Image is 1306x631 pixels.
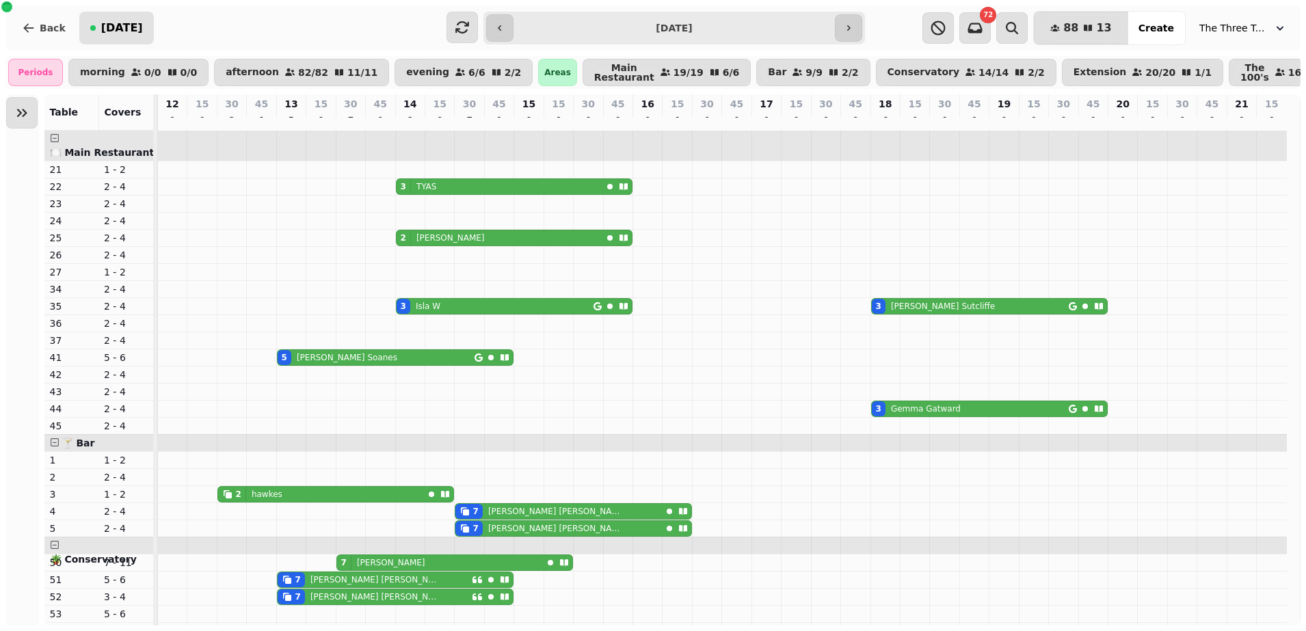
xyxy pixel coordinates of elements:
[505,68,522,77] p: 2 / 2
[104,351,148,364] p: 5 - 6
[50,556,94,569] p: 50
[403,97,416,111] p: 14
[908,97,921,111] p: 15
[842,68,859,77] p: 2 / 2
[468,68,485,77] p: 6 / 6
[50,299,94,313] p: 35
[50,107,79,118] span: Table
[104,607,148,621] p: 5 - 6
[165,97,178,111] p: 12
[1147,113,1158,127] p: 0
[104,556,148,569] p: 7 - 11
[434,113,445,127] p: 0
[104,265,148,279] p: 1 - 2
[463,97,476,111] p: 30
[761,113,772,127] p: 0
[357,557,425,568] p: [PERSON_NAME]
[286,113,297,141] p: 58
[968,97,981,111] p: 45
[594,63,654,82] p: Main Restaurant
[1195,68,1212,77] p: 1 / 1
[104,180,148,193] p: 2 - 4
[888,67,960,78] p: Conservatory
[50,147,155,158] span: 🍽️ Main Restaurant
[1240,63,1269,82] p: The 100's
[702,113,712,127] p: 0
[1117,113,1128,127] p: 0
[50,522,94,535] p: 5
[1027,97,1040,111] p: 15
[50,573,94,587] p: 51
[583,113,594,127] p: 0
[104,487,148,501] p: 1 - 2
[700,97,713,111] p: 30
[1175,97,1188,111] p: 30
[104,522,148,535] p: 2 - 4
[295,591,301,602] div: 7
[538,59,577,86] div: Areas
[50,385,94,399] p: 43
[104,590,148,604] p: 3 - 4
[1096,23,1111,33] span: 13
[50,180,94,193] p: 22
[732,113,743,127] p: 0
[395,59,533,86] button: evening6/62/2
[760,97,773,111] p: 17
[226,67,279,78] p: afternoon
[284,97,297,111] p: 13
[488,523,627,534] p: [PERSON_NAME] [PERSON_NAME]
[50,351,94,364] p: 41
[849,97,862,111] p: 45
[8,59,63,86] div: Periods
[104,419,148,433] p: 2 - 4
[1074,67,1126,78] p: Extension
[50,402,94,416] p: 44
[723,68,740,77] p: 6 / 6
[104,573,148,587] p: 5 - 6
[1062,59,1223,86] button: Extension20/201/1
[50,607,94,621] p: 53
[104,317,148,330] p: 2 - 4
[473,506,479,517] div: 7
[11,12,77,44] button: Back
[104,505,148,518] p: 2 - 4
[522,97,535,111] p: 15
[464,113,475,127] p: 7
[104,282,148,296] p: 2 - 4
[50,590,94,604] p: 52
[347,68,377,77] p: 11 / 11
[583,59,751,86] button: Main Restaurant19/196/6
[104,402,148,416] p: 2 - 4
[104,197,148,211] p: 2 - 4
[401,301,406,312] div: 3
[552,97,565,111] p: 15
[255,97,268,111] p: 45
[405,113,416,127] p: 8
[297,352,397,363] p: [PERSON_NAME] Soanes
[104,231,148,245] p: 2 - 4
[998,113,1009,127] p: 0
[938,97,951,111] p: 30
[345,113,356,127] p: 7
[790,97,803,111] p: 15
[104,368,148,381] p: 2 - 4
[197,113,208,127] p: 0
[252,489,282,500] p: hawkes
[104,214,148,228] p: 2 - 4
[298,68,328,77] p: 82 / 82
[50,248,94,262] p: 26
[1205,97,1218,111] p: 45
[1087,97,1100,111] p: 45
[613,113,624,127] p: 0
[1265,97,1278,111] p: 15
[998,97,1011,111] p: 19
[68,59,209,86] button: morning0/00/0
[876,59,1056,86] button: Conservatory14/142/2
[1199,21,1268,35] span: The Three Trees
[891,301,995,312] p: [PERSON_NAME] Sutcliffe
[1191,16,1295,40] button: The Three Trees
[641,97,654,111] p: 16
[310,574,441,585] p: [PERSON_NAME] [PERSON_NAME]
[226,113,237,127] p: 2
[310,591,441,602] p: [PERSON_NAME] [PERSON_NAME]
